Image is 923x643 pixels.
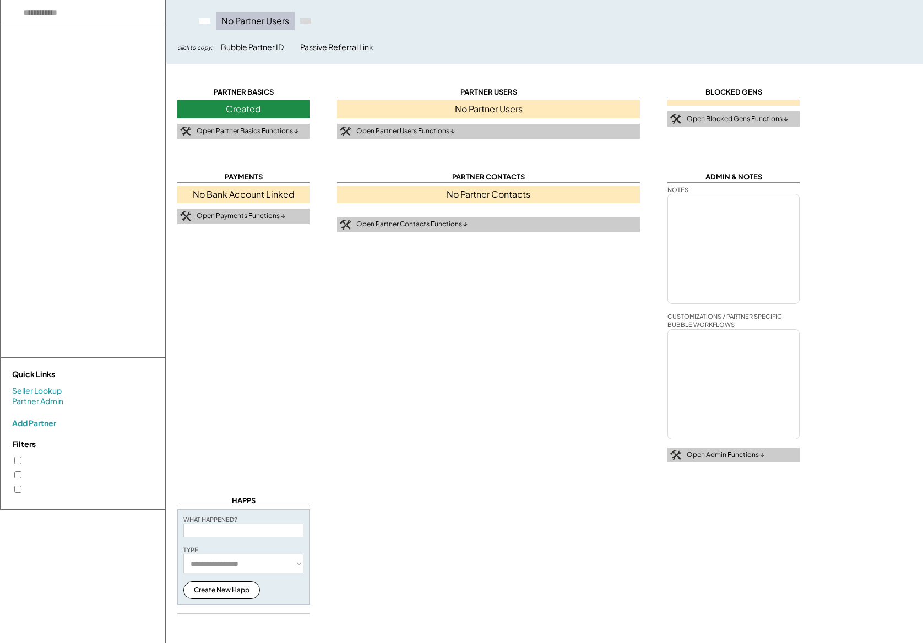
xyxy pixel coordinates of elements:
[670,114,681,124] img: tool-icon.png
[667,87,800,97] div: BLOCKED GENS
[197,211,285,221] div: Open Payments Functions ↓
[687,450,764,460] div: Open Admin Functions ↓
[670,450,681,460] img: tool-icon.png
[667,172,800,182] div: ADMIN & NOTES
[12,418,56,428] div: Add Partner
[177,186,310,203] div: No Bank Account Linked
[183,581,260,599] button: Create New Happ
[667,312,800,329] div: CUSTOMIZATIONS / PARTNER SPECIFIC BUBBLE WORKFLOWS
[177,495,310,506] div: HAPPS
[177,43,213,51] div: click to copy:
[177,172,310,182] div: PAYMENTS
[183,546,198,554] div: TYPE
[180,211,191,221] img: tool-icon.png
[340,127,351,137] img: tool-icon.png
[337,186,640,203] div: No Partner Contacts
[12,369,122,380] div: Quick Links
[337,100,640,118] div: No Partner Users
[12,385,62,396] a: Seller Lookup
[180,127,191,137] img: tool-icon.png
[183,515,237,524] div: WHAT HAPPENED?
[337,87,640,97] div: PARTNER USERS
[687,115,788,124] div: Open Blocked Gens Functions ↓
[177,100,310,118] div: Created
[221,42,284,53] div: Bubble Partner ID
[12,439,36,449] strong: Filters
[340,220,351,230] img: tool-icon.png
[667,186,688,194] div: NOTES
[216,12,295,30] div: No Partner Users
[12,396,63,407] a: Partner Admin
[356,127,455,136] div: Open Partner Users Functions ↓
[337,172,640,182] div: PARTNER CONTACTS
[197,127,298,136] div: Open Partner Basics Functions ↓
[300,42,373,53] div: Passive Referral Link
[356,220,468,229] div: Open Partner Contacts Functions ↓
[177,87,310,97] div: PARTNER BASICS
